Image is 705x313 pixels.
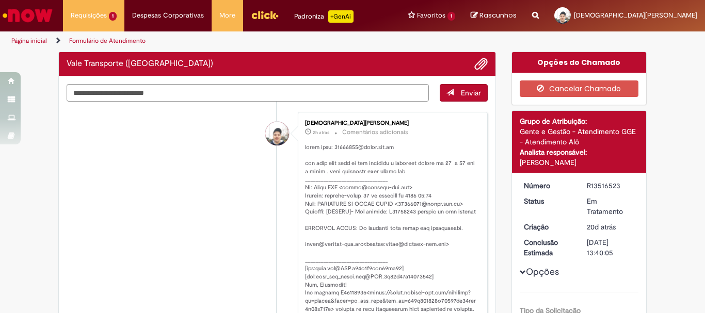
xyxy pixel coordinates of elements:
[516,222,580,232] dt: Criação
[251,7,279,23] img: click_logo_yellow_360x200.png
[67,84,429,102] textarea: Digite sua mensagem aqui...
[328,10,354,23] p: +GenAi
[417,10,445,21] span: Favoritos
[132,10,204,21] span: Despesas Corporativas
[313,129,329,136] time: 29/09/2025 16:24:47
[11,37,47,45] a: Página inicial
[516,180,580,191] dt: Número
[587,222,616,232] time: 10/09/2025 16:19:08
[587,196,635,217] div: Em Tratamento
[294,10,354,23] div: Padroniza
[479,10,517,20] span: Rascunhos
[587,180,635,191] div: R13516523
[520,147,639,157] div: Analista responsável:
[471,11,517,21] a: Rascunhos
[574,11,697,20] span: [DEMOGRAPHIC_DATA][PERSON_NAME]
[313,129,329,136] span: 2h atrás
[587,222,635,232] div: 10/09/2025 16:19:08
[109,12,117,21] span: 1
[516,237,580,258] dt: Conclusão Estimada
[520,80,639,97] button: Cancelar Chamado
[447,12,455,21] span: 1
[474,57,488,71] button: Adicionar anexos
[520,116,639,126] div: Grupo de Atribuição:
[219,10,235,21] span: More
[8,31,462,51] ul: Trilhas de página
[67,59,213,69] h2: Vale Transporte (VT) Histórico de tíquete
[512,52,647,73] div: Opções do Chamado
[342,128,408,137] small: Comentários adicionais
[69,37,146,45] a: Formulário de Atendimento
[1,5,54,26] img: ServiceNow
[587,222,616,232] span: 20d atrás
[440,84,488,102] button: Enviar
[520,126,639,147] div: Gente e Gestão - Atendimento GGE - Atendimento Alô
[461,88,481,97] span: Enviar
[520,157,639,168] div: [PERSON_NAME]
[265,122,289,145] div: Cristiano Da Silva Paiva
[305,120,477,126] div: [DEMOGRAPHIC_DATA][PERSON_NAME]
[516,196,580,206] dt: Status
[587,237,635,258] div: [DATE] 13:40:05
[71,10,107,21] span: Requisições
